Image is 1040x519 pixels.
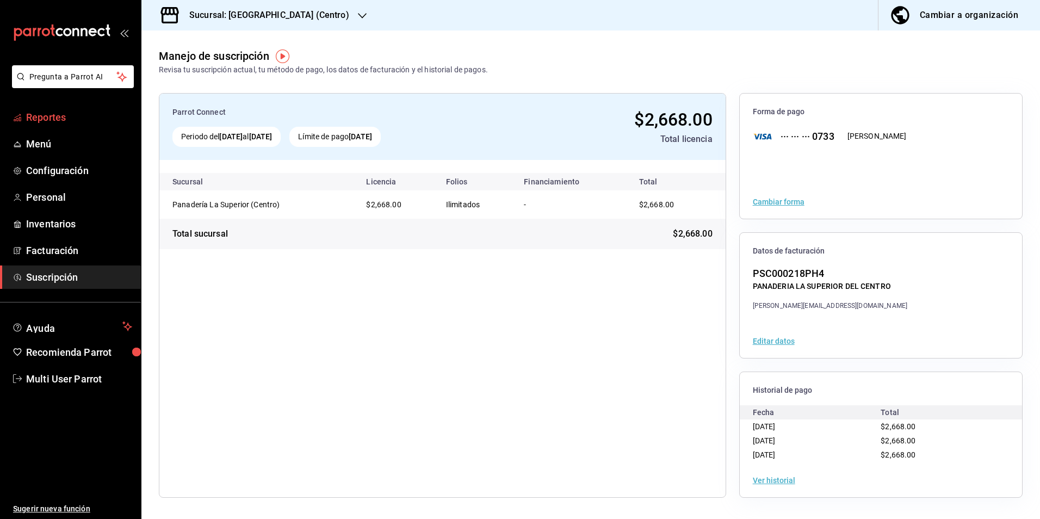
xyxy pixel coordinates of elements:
span: Forma de pago [753,107,1009,117]
td: Ilimitados [437,190,515,219]
div: Límite de pago [289,127,381,147]
th: Licencia [357,173,437,190]
button: open_drawer_menu [120,28,128,37]
h3: Sucursal: [GEOGRAPHIC_DATA] (Centro) [181,9,349,22]
div: ··· ··· ··· 0733 [772,129,834,144]
strong: [DATE] [349,132,372,141]
span: Ayuda [26,320,118,333]
span: Pregunta a Parrot AI [29,71,117,83]
span: Inventarios [26,217,132,231]
span: $2,668.00 [881,450,915,459]
span: Reportes [26,110,132,125]
div: PSC000218PH4 [753,266,907,281]
span: Suscripción [26,270,132,285]
button: Editar datos [753,337,795,345]
span: Facturación [26,243,132,258]
th: Total [626,173,726,190]
div: Total licencia [512,133,712,146]
div: [DATE] [753,419,881,434]
span: $2,668.00 [881,422,915,431]
span: Configuración [26,163,132,178]
span: $2,668.00 [673,227,712,240]
div: [DATE] [753,434,881,448]
th: Financiamiento [515,173,626,190]
span: Datos de facturación [753,246,1009,256]
span: Menú [26,137,132,151]
button: Ver historial [753,477,795,484]
div: Total [881,405,1009,419]
span: Historial de pago [753,385,1009,396]
span: Personal [26,190,132,205]
div: Panadería La Superior (Centro) [172,199,281,210]
img: Tooltip marker [276,50,289,63]
span: $2,668.00 [634,109,712,130]
span: $2,668.00 [881,436,915,445]
strong: [DATE] [219,132,243,141]
span: Multi User Parrot [26,372,132,386]
td: - [515,190,626,219]
div: [PERSON_NAME] [847,131,907,142]
div: [PERSON_NAME][EMAIL_ADDRESS][DOMAIN_NAME] [753,301,907,311]
div: Fecha [753,405,881,419]
div: Sucursal [172,177,232,186]
div: [DATE] [753,448,881,462]
div: Manejo de suscripción [159,48,269,64]
span: $2,668.00 [639,200,674,209]
div: Periodo del al [172,127,281,147]
span: Sugerir nueva función [13,503,132,515]
button: Pregunta a Parrot AI [12,65,134,88]
button: Cambiar forma [753,198,804,206]
strong: [DATE] [249,132,273,141]
span: $2,668.00 [366,200,401,209]
th: Folios [437,173,515,190]
div: Total sucursal [172,227,228,240]
a: Pregunta a Parrot AI [8,79,134,90]
span: Recomienda Parrot [26,345,132,360]
div: Cambiar a organización [920,8,1018,23]
div: Parrot Connect [172,107,503,118]
div: Revisa tu suscripción actual, tu método de pago, los datos de facturación y el historial de pagos. [159,64,488,76]
div: PANADERIA LA SUPERIOR DEL CENTRO [753,281,907,292]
